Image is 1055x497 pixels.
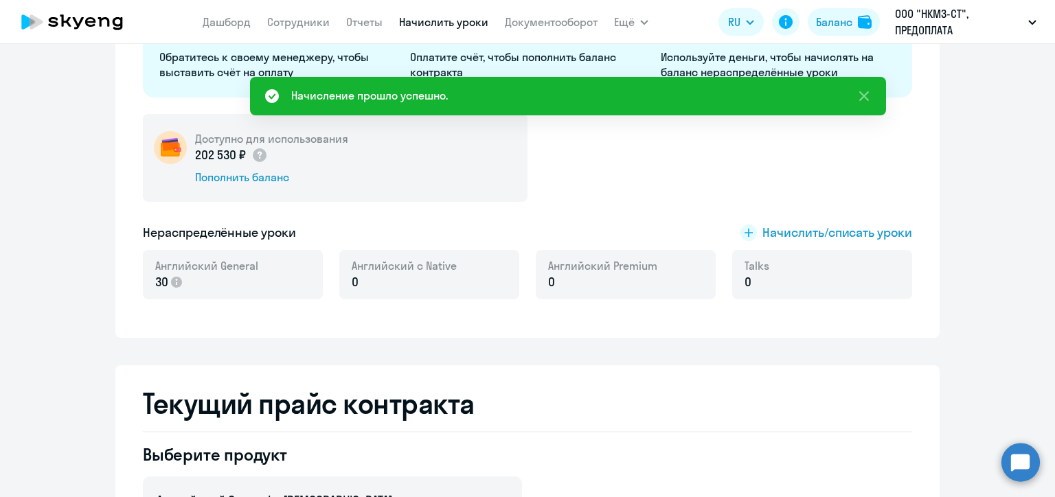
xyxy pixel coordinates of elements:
[352,258,457,273] span: Английский с Native
[895,5,1023,38] p: ООО "НКМЗ-СТ", ПРЕДОПЛАТА
[159,49,394,80] p: Обратитесь к своему менеджеру, чтобы выставить счёт на оплату
[267,15,330,29] a: Сотрудники
[291,87,448,104] div: Начисление прошло успешно.
[346,15,383,29] a: Отчеты
[155,273,168,291] span: 30
[718,8,764,36] button: RU
[143,224,296,242] h5: Нераспределённые уроки
[410,49,644,80] p: Оплатите счёт, чтобы пополнить баланс контракта
[614,8,648,36] button: Ещё
[143,443,522,465] h4: Выберите продукт
[888,5,1043,38] button: ООО "НКМЗ-СТ", ПРЕДОПЛАТА
[505,15,598,29] a: Документооборот
[816,14,852,30] div: Баланс
[203,15,251,29] a: Дашборд
[143,387,912,420] h2: Текущий прайс контракта
[614,14,635,30] span: Ещё
[154,131,187,164] img: wallet-circle.png
[745,258,769,273] span: Talks
[548,258,657,273] span: Английский Premium
[858,15,872,29] img: balance
[728,14,740,30] span: RU
[808,8,880,36] button: Балансbalance
[745,273,751,291] span: 0
[155,258,258,273] span: Английский General
[548,273,555,291] span: 0
[195,170,348,185] div: Пополнить баланс
[352,273,359,291] span: 0
[399,15,488,29] a: Начислить уроки
[195,131,348,146] h5: Доступно для использования
[762,224,912,242] span: Начислить/списать уроки
[195,146,268,164] p: 202 530 ₽
[661,49,895,80] p: Используйте деньги, чтобы начислять на баланс нераспределённые уроки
